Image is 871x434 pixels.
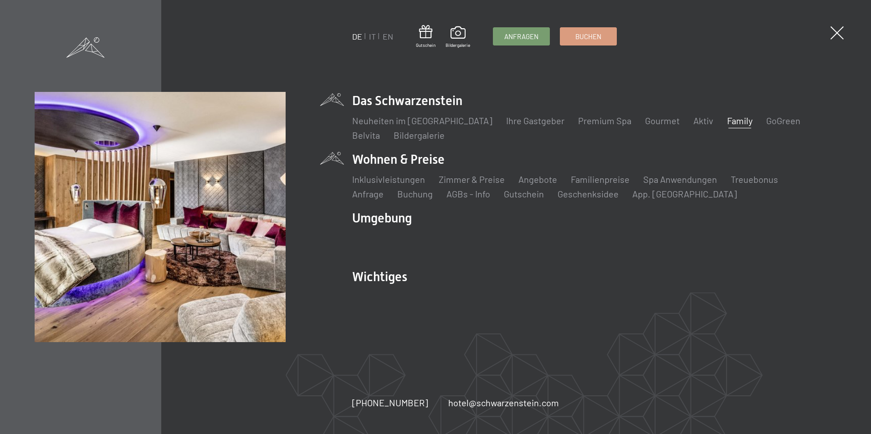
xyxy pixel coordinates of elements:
a: Bildergalerie [446,26,470,48]
a: EN [383,31,393,41]
a: App. [GEOGRAPHIC_DATA] [632,188,737,199]
a: Gutschein [504,188,544,199]
a: Angebote [518,174,557,185]
a: Family [727,115,753,126]
a: Familienpreise [571,174,630,185]
a: IT [369,31,376,41]
a: Ihre Gastgeber [506,115,564,126]
a: hotel@schwarzenstein.com [448,396,559,409]
span: [PHONE_NUMBER] [352,397,428,408]
a: Anfrage [352,188,384,199]
a: DE [352,31,362,41]
a: Premium Spa [578,115,631,126]
a: Geschenksidee [558,188,619,199]
span: Anfragen [504,32,538,41]
a: Gutschein [416,25,435,48]
a: GoGreen [766,115,800,126]
a: Buchung [397,188,433,199]
a: AGBs - Info [446,188,490,199]
a: Aktiv [693,115,713,126]
a: Gourmet [645,115,680,126]
a: Treuebonus [731,174,778,185]
a: Zimmer & Preise [439,174,505,185]
a: Neuheiten im [GEOGRAPHIC_DATA] [352,115,492,126]
a: Bildergalerie [394,130,445,141]
a: Inklusivleistungen [352,174,425,185]
a: Anfragen [493,28,549,45]
a: Spa Anwendungen [643,174,717,185]
a: Belvita [352,130,380,141]
a: [PHONE_NUMBER] [352,396,428,409]
a: Buchen [560,28,616,45]
span: Bildergalerie [446,42,470,48]
span: Buchen [575,32,601,41]
span: Gutschein [416,42,435,48]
